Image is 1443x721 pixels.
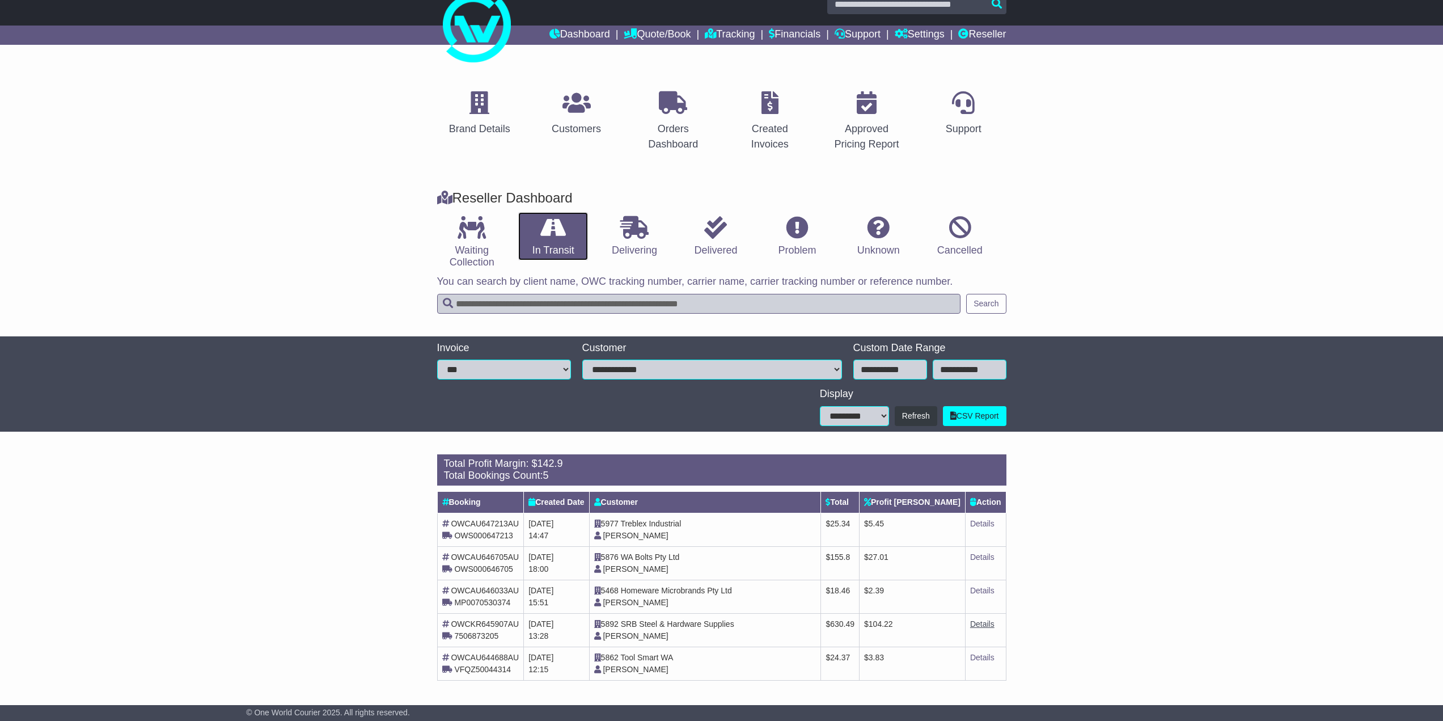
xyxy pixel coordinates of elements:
a: Brand Details [442,87,518,141]
a: In Transit [518,212,588,261]
span: 5977 [601,519,619,528]
span: [PERSON_NAME] [603,531,668,540]
p: You can search by client name, OWC tracking number, carrier name, carrier tracking number or refe... [437,276,1006,288]
span: Homeware Microbrands Pty Ltd [621,586,732,595]
div: Custom Date Range [853,342,1006,355]
span: [PERSON_NAME] [603,665,668,674]
div: Orders Dashboard [638,121,709,152]
span: 104.22 [869,619,893,629]
span: 2.39 [869,586,884,595]
span: OWCKR645907AU [451,619,519,629]
span: 24.37 [830,653,850,662]
div: Support [946,121,981,137]
a: Cancelled [925,212,995,261]
span: WA Bolts Pty Ltd [621,553,680,562]
span: VFQZ50044314 [454,665,511,674]
span: 18.46 [830,586,850,595]
span: 18:00 [528,564,548,574]
span: OWS000646705 [454,564,513,574]
a: Settings [895,26,945,45]
a: Quote/Book [624,26,691,45]
a: Created Invoices [727,87,813,156]
span: [PERSON_NAME] [603,631,668,640]
a: Delivering [599,212,669,261]
th: Total [821,491,860,513]
span: 27.01 [869,553,888,562]
a: Financials [769,26,820,45]
th: Created Date [524,491,589,513]
span: 5862 [601,653,619,662]
a: Details [970,619,995,629]
div: Customers [552,121,601,137]
a: Details [970,553,995,562]
a: Orders Dashboard [630,87,716,156]
span: 12:15 [528,665,548,674]
span: 5876 [601,553,619,562]
th: Profit [PERSON_NAME] [860,491,966,513]
a: Details [970,653,995,662]
td: $ [821,580,860,613]
span: 5468 [601,586,619,595]
span: SRB Steel & Hardware Supplies [621,619,734,629]
span: 5892 [601,619,619,629]
span: 15:51 [528,598,548,607]
span: 7506873205 [454,631,498,640]
td: $ [821,513,860,546]
a: Dashboard [549,26,610,45]
td: $ [860,647,966,680]
span: 25.34 [830,519,850,528]
span: Treblex Industrial [620,519,681,528]
span: [PERSON_NAME] [603,564,668,574]
span: 5 [543,470,549,481]
td: $ [860,513,966,546]
a: Support [938,87,989,141]
a: Details [970,586,995,595]
a: Customers [544,87,608,141]
span: OWS000647213 [454,531,513,540]
div: Brand Details [449,121,510,137]
a: Waiting Collection [437,212,507,273]
span: 5.45 [869,519,884,528]
span: OWCAU646705AU [451,553,519,562]
td: $ [860,613,966,647]
td: $ [860,580,966,613]
div: Customer [582,342,842,355]
button: Search [966,294,1006,314]
td: $ [860,546,966,580]
a: Details [970,519,995,528]
a: Support [835,26,881,45]
a: Approved Pricing Report [824,87,909,156]
th: Booking [437,491,524,513]
span: OWCAU644688AU [451,653,519,662]
span: Tool Smart WA [620,653,673,662]
span: © One World Courier 2025. All rights reserved. [246,708,410,717]
span: [PERSON_NAME] [603,598,668,607]
span: 13:28 [528,631,548,640]
span: [DATE] [528,519,553,528]
a: CSV Report [943,406,1006,426]
span: MP0070530374 [454,598,510,607]
div: Approved Pricing Report [831,121,902,152]
td: $ [821,613,860,647]
span: 630.49 [830,619,854,629]
span: 142.9 [538,458,563,469]
span: [DATE] [528,553,553,562]
span: OWCAU646033AU [451,586,519,595]
span: 155.8 [830,553,850,562]
div: Created Invoices [735,121,806,152]
span: [DATE] [528,653,553,662]
td: $ [821,546,860,580]
span: 3.83 [869,653,884,662]
a: Problem [762,212,832,261]
th: Customer [589,491,821,513]
div: Total Profit Margin: $ [444,458,1000,470]
span: 14:47 [528,531,548,540]
div: Reseller Dashboard [431,190,1012,206]
td: $ [821,647,860,680]
a: Delivered [681,212,751,261]
a: Reseller [958,26,1006,45]
div: Invoice [437,342,571,355]
button: Refresh [895,406,937,426]
span: [DATE] [528,586,553,595]
a: Tracking [705,26,755,45]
